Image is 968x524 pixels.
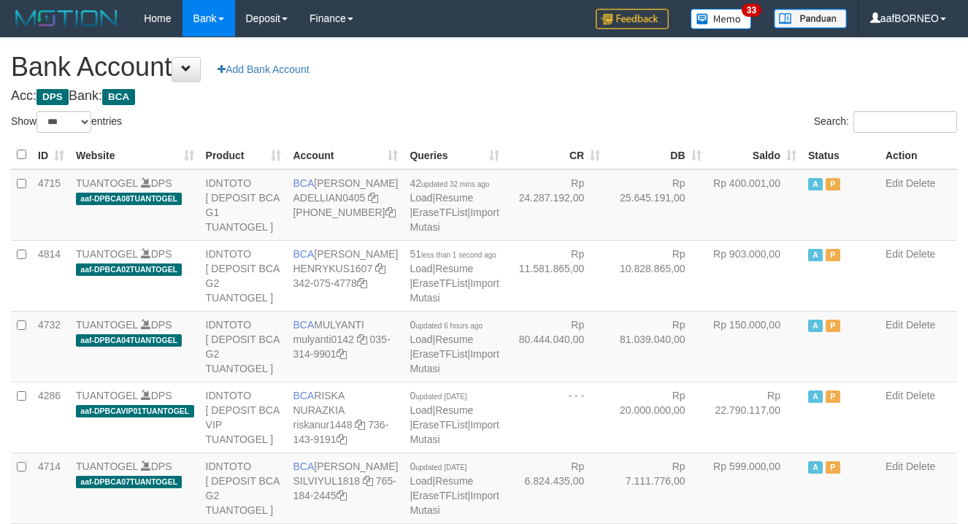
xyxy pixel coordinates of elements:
[200,240,288,311] td: IDNTOTO [ DEPOSIT BCA G2 TUANTOGEL ]
[293,177,314,189] span: BCA
[412,277,467,289] a: EraseTFList
[435,404,473,416] a: Resume
[826,249,840,261] span: Paused
[76,319,138,331] a: TUANTOGEL
[606,141,707,169] th: DB: activate to sort column ascending
[287,382,404,452] td: RISKA NURAZKIA 736-143-9191
[606,452,707,523] td: Rp 7.111.776,00
[11,53,957,82] h1: Bank Account
[886,390,903,401] a: Edit
[410,319,483,331] span: 0
[70,452,200,523] td: DPS
[410,248,499,304] span: | | |
[410,390,499,445] span: | | |
[287,311,404,382] td: MULYANTI 035-314-9901
[435,192,473,204] a: Resume
[368,192,378,204] a: Copy ADELLIAN0405 to clipboard
[707,141,802,169] th: Saldo: activate to sort column ascending
[906,248,935,260] a: Delete
[410,192,432,204] a: Load
[505,169,606,241] td: Rp 24.287.192,00
[293,192,365,204] a: ADELLIAN0405
[886,319,903,331] a: Edit
[32,240,70,311] td: 4814
[76,405,194,417] span: aaf-DPBCAVIP01TUANTOGEL
[37,111,91,133] select: Showentries
[410,461,466,472] span: 0
[412,348,467,360] a: EraseTFList
[412,207,467,218] a: EraseTFList
[293,334,353,345] a: mulyanti0142
[410,490,499,516] a: Import Mutasi
[505,452,606,523] td: Rp 6.824.435,00
[410,390,466,401] span: 0
[410,263,432,274] a: Load
[32,382,70,452] td: 4286
[906,177,935,189] a: Delete
[200,169,288,241] td: IDNTOTO [ DEPOSIT BCA G1 TUANTOGEL ]
[200,141,288,169] th: Product: activate to sort column ascending
[76,461,138,472] a: TUANTOGEL
[808,178,823,190] span: Active
[11,7,122,29] img: MOTION_logo.png
[11,89,957,104] h4: Acc: Bank:
[505,240,606,311] td: Rp 11.581.865,00
[774,9,847,28] img: panduan.png
[505,382,606,452] td: - - -
[412,419,467,431] a: EraseTFList
[410,461,499,516] span: | | |
[886,177,903,189] a: Edit
[293,419,352,431] a: riskanur1448
[337,490,347,501] a: Copy 7651842445 to clipboard
[200,382,288,452] td: IDNTOTO [ DEPOSIT BCA VIP TUANTOGEL ]
[208,57,318,82] a: Add Bank Account
[410,419,499,445] a: Import Mutasi
[707,382,802,452] td: Rp 22.790.117,00
[435,334,473,345] a: Resume
[293,475,360,487] a: SILVIYUL1818
[707,240,802,311] td: Rp 903.000,00
[808,390,823,403] span: Active
[287,169,404,241] td: [PERSON_NAME] [PHONE_NUMBER]
[421,180,489,188] span: updated 32 mins ago
[505,141,606,169] th: CR: activate to sort column ascending
[337,348,347,360] a: Copy 0353149901 to clipboard
[287,141,404,169] th: Account: activate to sort column ascending
[606,382,707,452] td: Rp 20.000.000,00
[435,475,473,487] a: Resume
[32,311,70,382] td: 4732
[410,177,499,233] span: | | |
[293,319,314,331] span: BCA
[826,178,840,190] span: Paused
[742,4,761,17] span: 33
[32,169,70,241] td: 4715
[906,390,935,401] a: Delete
[606,169,707,241] td: Rp 25.645.191,00
[808,249,823,261] span: Active
[337,434,347,445] a: Copy 7361439191 to clipboard
[415,322,483,330] span: updated 6 hours ago
[32,141,70,169] th: ID: activate to sort column ascending
[410,319,499,374] span: | | |
[70,141,200,169] th: Website: activate to sort column ascending
[606,240,707,311] td: Rp 10.828.865,00
[410,404,432,416] a: Load
[287,452,404,523] td: [PERSON_NAME] 765-184-2445
[826,320,840,332] span: Paused
[404,141,504,169] th: Queries: activate to sort column ascending
[596,9,669,29] img: Feedback.jpg
[76,263,182,276] span: aaf-DPBCA02TUANTOGEL
[802,141,880,169] th: Status
[70,169,200,241] td: DPS
[287,240,404,311] td: [PERSON_NAME] 342-075-4778
[385,207,396,218] a: Copy 5655032115 to clipboard
[357,334,367,345] a: Copy mulyanti0142 to clipboard
[363,475,373,487] a: Copy SILVIYUL1818 to clipboard
[37,89,69,105] span: DPS
[200,311,288,382] td: IDNTOTO [ DEPOSIT BCA G2 TUANTOGEL ]
[410,348,499,374] a: Import Mutasi
[70,240,200,311] td: DPS
[808,461,823,474] span: Active
[293,248,314,260] span: BCA
[886,248,903,260] a: Edit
